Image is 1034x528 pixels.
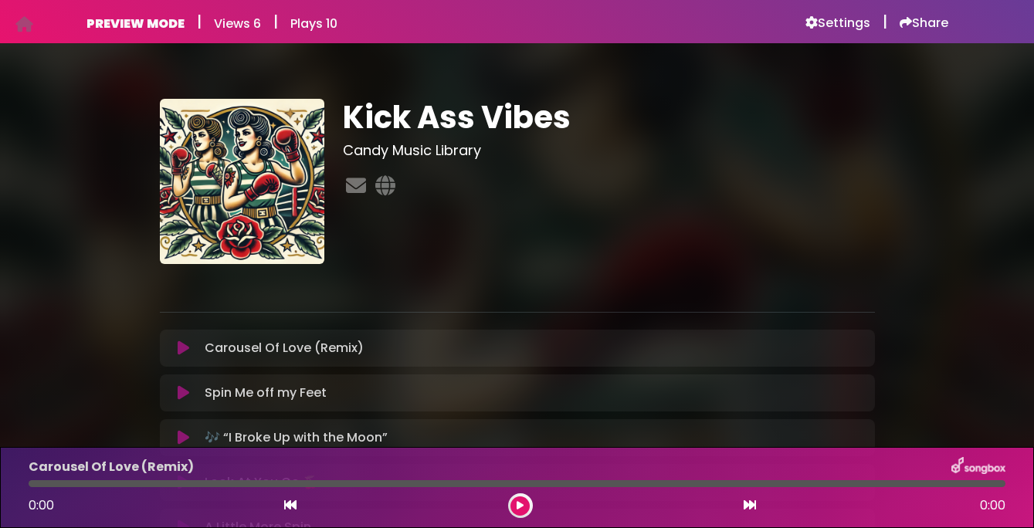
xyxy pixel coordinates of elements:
h5: | [273,12,278,31]
img: zqbWpUunSGScgVfpke9r [160,99,325,264]
p: Spin Me off my Feet [205,384,327,402]
img: songbox-logo-white.png [951,457,1005,477]
h5: | [197,12,202,31]
h6: PREVIEW MODE [86,16,185,31]
p: 🎶 “I Broke Up with the Moon” [205,428,388,447]
h3: Candy Music Library [343,142,875,159]
span: 0:00 [29,496,54,514]
a: Share [900,15,948,31]
h5: | [883,12,887,31]
h6: Views 6 [214,16,261,31]
h1: Kick Ass Vibes [343,99,875,136]
p: Carousel Of Love (Remix) [205,339,364,357]
h6: Plays 10 [290,16,337,31]
a: Settings [805,15,870,31]
span: 0:00 [980,496,1005,515]
p: Carousel Of Love (Remix) [29,458,194,476]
